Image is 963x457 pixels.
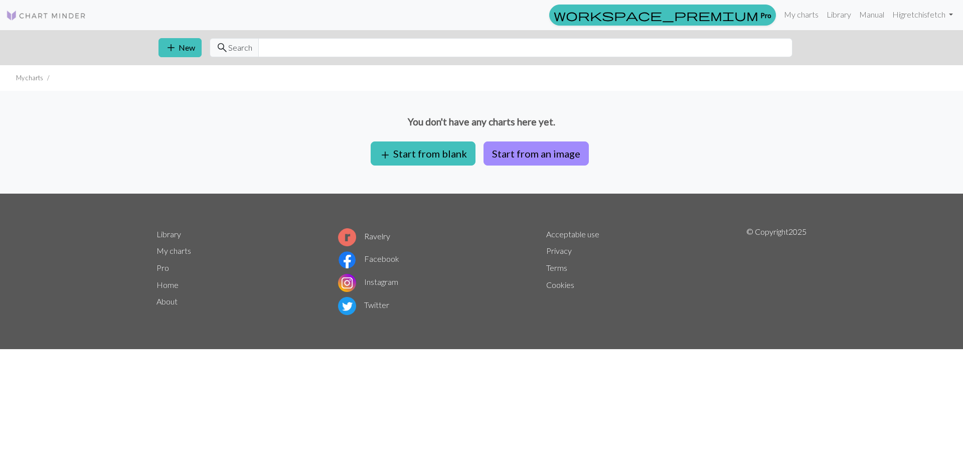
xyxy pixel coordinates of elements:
a: My charts [780,5,823,25]
a: Cookies [546,280,574,289]
img: Twitter logo [338,297,356,315]
button: Start from blank [371,141,475,166]
span: add [379,148,391,162]
a: Home [156,280,179,289]
button: New [158,38,202,57]
a: Manual [855,5,888,25]
button: Start from an image [484,141,589,166]
a: Library [823,5,855,25]
a: Library [156,229,181,239]
span: add [165,41,177,55]
a: Ravelry [338,231,390,241]
img: Logo [6,10,86,22]
a: Start from an image [479,147,593,157]
a: Instagram [338,277,398,286]
a: Higretchisfetch [888,5,957,25]
a: Pro [156,263,169,272]
a: My charts [156,246,191,255]
a: About [156,296,178,306]
li: My charts [16,73,43,83]
a: Facebook [338,254,399,263]
span: Search [228,42,252,54]
a: Privacy [546,246,572,255]
img: Ravelry logo [338,228,356,246]
img: Facebook logo [338,251,356,269]
p: © Copyright 2025 [746,226,807,317]
a: Acceptable use [546,229,599,239]
a: Twitter [338,300,389,310]
a: Terms [546,263,567,272]
span: search [216,41,228,55]
span: workspace_premium [554,8,758,22]
a: Pro [549,5,776,26]
img: Instagram logo [338,274,356,292]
